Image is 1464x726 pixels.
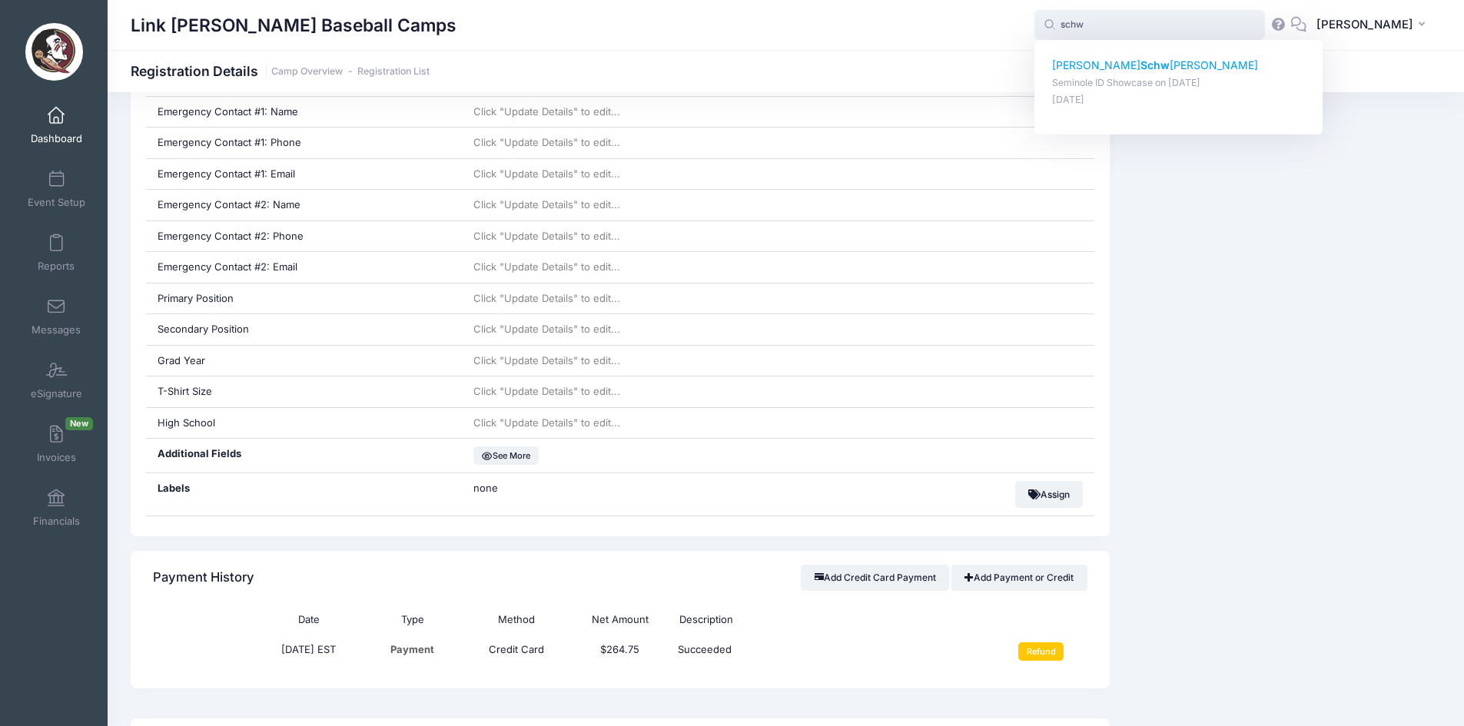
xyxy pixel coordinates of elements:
div: Additional Fields [146,439,463,472]
div: Emergency Contact #2: Phone [146,221,463,252]
td: Credit Card [464,635,568,668]
div: Secondary Position [146,314,463,345]
span: Event Setup [28,196,85,209]
button: Assign [1015,481,1084,507]
span: Click "Update Details" to edit... [473,136,620,148]
a: Financials [20,481,93,535]
th: Date [257,605,360,635]
span: Click "Update Details" to edit... [473,198,620,211]
div: Primary Position [146,283,463,314]
a: Reports [20,226,93,280]
a: eSignature [20,353,93,407]
span: Invoices [37,451,76,464]
div: Emergency Contact #2: Name [146,190,463,220]
td: $264.75 [568,635,672,668]
div: Labels [146,473,463,515]
p: Seminole ID Showcase on [DATE] [1052,76,1306,91]
th: Method [464,605,568,635]
span: Click "Update Details" to edit... [473,260,620,273]
span: Messages [32,323,81,336]
span: Click "Update Details" to edit... [473,416,620,429]
button: [PERSON_NAME] [1306,8,1441,43]
span: Click "Update Details" to edit... [473,167,620,180]
a: Registration List [357,66,430,78]
h1: Registration Details [131,63,430,79]
button: See More [473,446,538,465]
span: Click "Update Details" to edit... [473,385,620,397]
span: [PERSON_NAME] [1316,16,1413,33]
div: Emergency Contact #2: Email [146,252,463,283]
span: Click "Update Details" to edit... [473,323,620,335]
td: [DATE] EST [257,635,360,668]
h4: Payment History [153,556,254,600]
strong: Schw [1140,58,1170,71]
a: InvoicesNew [20,417,93,471]
img: Link Jarrett Baseball Camps [25,23,83,81]
div: Grad Year [146,346,463,376]
div: High School [146,408,463,439]
td: Payment [360,635,464,668]
span: Reports [38,260,75,273]
th: Net Amount [568,605,672,635]
a: Dashboard [20,98,93,152]
a: Camp Overview [271,66,343,78]
div: Emergency Contact #1: Phone [146,128,463,158]
span: Click "Update Details" to edit... [473,292,620,304]
a: Add Payment or Credit [951,565,1087,591]
td: Succeeded [672,635,983,668]
span: Click "Update Details" to edit... [473,105,620,118]
p: [DATE] [1052,93,1306,108]
input: Search by First Name, Last Name, or Email... [1034,10,1265,41]
input: Refund [1018,642,1064,661]
p: [PERSON_NAME] [PERSON_NAME] [1052,58,1306,74]
th: Description [672,605,983,635]
span: New [65,417,93,430]
h1: Link [PERSON_NAME] Baseball Camps [131,8,456,43]
div: T-Shirt Size [146,376,463,407]
span: Click "Update Details" to edit... [473,354,620,366]
span: Financials [33,515,80,528]
th: Type [360,605,464,635]
button: Add Credit Card Payment [801,565,949,591]
span: Dashboard [31,132,82,145]
span: Click "Update Details" to edit... [473,230,620,242]
span: none [473,481,666,496]
div: Emergency Contact #1: Email [146,159,463,190]
div: Emergency Contact #1: Name [146,97,463,128]
a: Messages [20,290,93,343]
a: Event Setup [20,162,93,216]
span: eSignature [31,387,82,400]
